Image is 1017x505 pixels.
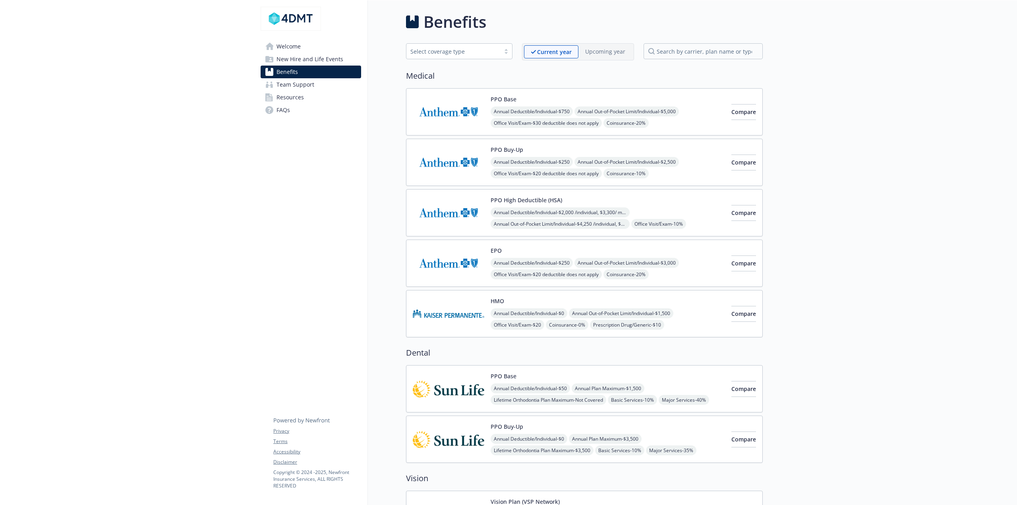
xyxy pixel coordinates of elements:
span: Basic Services - 10% [595,445,644,455]
p: Copyright © 2024 - 2025 , Newfront Insurance Services, ALL RIGHTS RESERVED [273,469,361,489]
span: Office Visit/Exam - $20 deductible does not apply [491,168,602,178]
span: Compare [731,159,756,166]
button: Compare [731,381,756,397]
span: Annual Deductible/Individual - $0 [491,308,567,318]
span: Office Visit/Exam - $30 deductible does not apply [491,118,602,128]
img: Anthem Blue Cross carrier logo [413,246,484,280]
span: Annual Deductible/Individual - $250 [491,258,573,268]
img: Anthem Blue Cross carrier logo [413,95,484,129]
h2: Dental [406,347,763,359]
a: Benefits [261,66,361,78]
a: FAQs [261,104,361,116]
button: Compare [731,104,756,120]
span: Annual Deductible/Individual - $750 [491,106,573,116]
span: Annual Deductible/Individual - $0 [491,434,567,444]
span: Annual Deductible/Individual - $250 [491,157,573,167]
span: Coinsurance - 0% [546,320,588,330]
span: Coinsurance - 20% [603,269,649,279]
h2: Medical [406,70,763,82]
span: Annual Out-of-Pocket Limit/Individual - $4,250 /individual, $4,250/ member [491,219,630,229]
img: Sun Life Financial carrier logo [413,372,484,406]
span: Welcome [276,40,301,53]
span: Coinsurance - 20% [603,118,649,128]
h1: Benefits [423,10,486,34]
span: Team Support [276,78,314,91]
a: Resources [261,91,361,104]
button: HMO [491,297,504,305]
span: Upcoming year [578,45,632,58]
span: Office Visit/Exam - $20 deductible does not apply [491,269,602,279]
button: Compare [731,431,756,447]
span: Office Visit/Exam - 10% [631,219,686,229]
a: Accessibility [273,448,361,455]
span: Annual Deductible/Individual - $2,000 /individual, $3,300/ member [491,207,630,217]
span: Compare [731,385,756,393]
button: Compare [731,255,756,271]
span: Major Services - 35% [646,445,696,455]
button: PPO Buy-Up [491,145,523,154]
button: PPO Base [491,95,516,103]
span: Resources [276,91,304,104]
span: Compare [731,435,756,443]
span: Coinsurance - 10% [603,168,649,178]
span: Compare [731,259,756,267]
p: Current year [537,48,572,56]
h2: Vision [406,472,763,484]
span: FAQs [276,104,290,116]
img: Sun Life Financial carrier logo [413,422,484,456]
div: Select coverage type [410,47,496,56]
a: New Hire and Life Events [261,53,361,66]
button: Compare [731,306,756,322]
span: Lifetime Orthodontia Plan Maximum - Not Covered [491,395,606,405]
button: Compare [731,155,756,170]
span: Annual Out-of-Pocket Limit/Individual - $2,500 [574,157,679,167]
span: Basic Services - 10% [608,395,657,405]
span: Benefits [276,66,298,78]
a: Terms [273,438,361,445]
span: Prescription Drug/Generic - $10 [590,320,664,330]
span: Major Services - 40% [659,395,709,405]
a: Privacy [273,428,361,435]
span: Lifetime Orthodontia Plan Maximum - $3,500 [491,445,594,455]
span: Office Visit/Exam - $20 [491,320,544,330]
a: Team Support [261,78,361,91]
button: EPO [491,246,502,255]
span: Compare [731,108,756,116]
span: Annual Plan Maximum - $1,500 [572,383,644,393]
button: PPO High Deductible (HSA) [491,196,562,204]
span: Annual Out-of-Pocket Limit/Individual - $3,000 [574,258,679,268]
button: PPO Buy-Up [491,422,523,431]
a: Disclaimer [273,459,361,466]
p: Upcoming year [585,47,625,56]
img: Anthem Blue Cross carrier logo [413,145,484,179]
span: Annual Out-of-Pocket Limit/Individual - $1,500 [569,308,673,318]
span: Annual Out-of-Pocket Limit/Individual - $5,000 [574,106,679,116]
span: Annual Deductible/Individual - $50 [491,383,570,393]
span: Compare [731,310,756,317]
input: search by carrier, plan name or type [644,43,763,59]
span: Compare [731,209,756,217]
img: Anthem Blue Cross carrier logo [413,196,484,230]
img: Kaiser Permanente Insurance Company carrier logo [413,297,484,331]
span: Annual Plan Maximum - $3,500 [569,434,642,444]
button: PPO Base [491,372,516,380]
span: New Hire and Life Events [276,53,343,66]
a: Welcome [261,40,361,53]
button: Compare [731,205,756,221]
